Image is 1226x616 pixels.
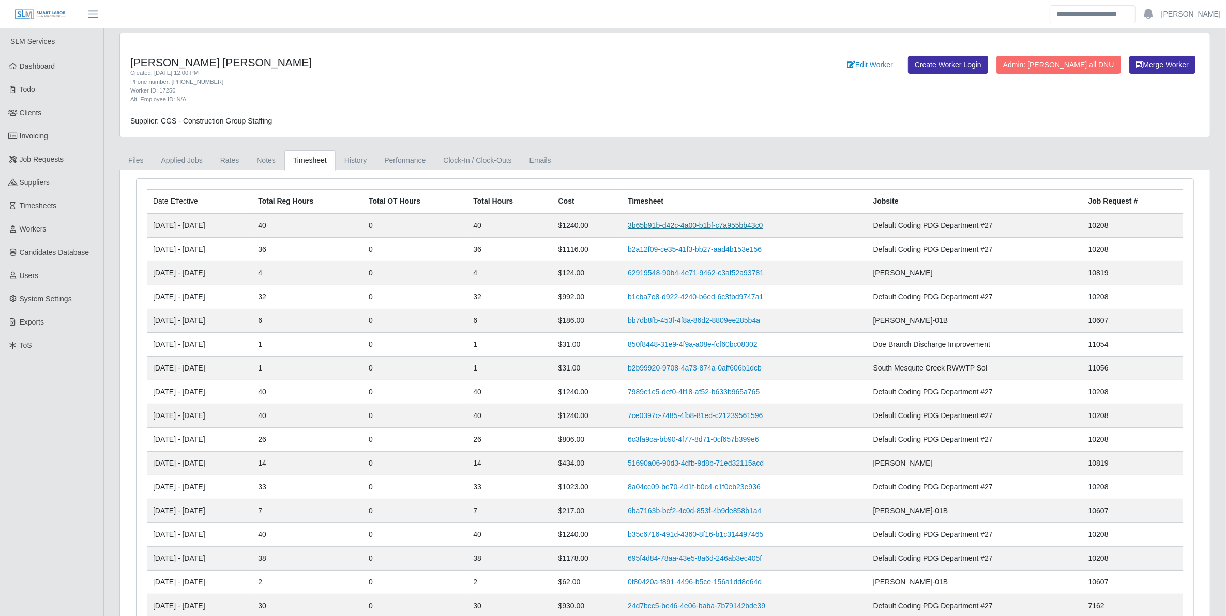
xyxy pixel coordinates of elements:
[873,292,993,301] span: Default Coding PDG Department #27
[20,341,32,349] span: ToS
[628,578,762,586] a: 0f80420a-f891-4496-b5ce-156a1dd8e64d
[552,213,622,238] td: $1240.00
[252,190,362,214] th: Total Reg Hours
[252,428,362,452] td: 26
[362,357,467,380] td: 0
[552,475,622,499] td: $1023.00
[147,238,252,261] td: [DATE] - [DATE]
[147,285,252,309] td: [DATE] - [DATE]
[467,428,552,452] td: 26
[362,333,467,357] td: 0
[252,261,362,285] td: 4
[552,380,622,404] td: $1240.00
[147,428,252,452] td: [DATE] - [DATE]
[467,261,552,285] td: 4
[873,506,948,515] span: [PERSON_NAME]-01B
[130,95,748,104] div: Alt. Employee ID: N/A
[1088,411,1109,420] span: 10208
[211,150,248,171] a: Rates
[252,380,362,404] td: 40
[362,475,467,499] td: 0
[130,86,748,95] div: Worker ID: 17250
[552,309,622,333] td: $186.00
[521,150,560,171] a: Emails
[20,271,39,280] span: Users
[1088,506,1109,515] span: 10607
[336,150,376,171] a: History
[252,309,362,333] td: 6
[20,248,89,256] span: Candidates Database
[147,547,252,571] td: [DATE] - [DATE]
[1050,5,1136,23] input: Search
[873,221,993,229] span: Default Coding PDG Department #27
[628,483,761,491] a: 8a04cc09-be70-4d1f-b0c4-c1f0eb23e936
[628,245,762,253] a: b2a12f09-ce35-41f3-bb27-aad4b153e156
[147,380,252,404] td: [DATE] - [DATE]
[628,221,763,229] a: 3b65b91b-d42c-4a00-b1bf-c7a955bb43c0
[20,85,35,94] span: Todo
[20,155,64,163] span: Job Requests
[147,475,252,499] td: [DATE] - [DATE]
[873,530,993,538] span: Default Coding PDG Department #27
[467,309,552,333] td: 6
[252,285,362,309] td: 32
[628,506,761,515] a: 6ba7163b-bcf2-4c0d-853f-4b9de858b1a4
[552,261,622,285] td: $124.00
[252,499,362,523] td: 7
[252,404,362,428] td: 40
[873,245,993,253] span: Default Coding PDG Department #27
[130,69,748,78] div: Created: [DATE] 12:00 PM
[467,285,552,309] td: 32
[908,56,988,74] a: Create Worker Login
[362,285,467,309] td: 0
[873,435,993,443] span: Default Coding PDG Department #27
[20,295,72,303] span: System Settings
[873,411,993,420] span: Default Coding PDG Department #27
[362,452,467,475] td: 0
[873,316,948,325] span: [PERSON_NAME]-01B
[628,602,765,610] a: 24d7bcc5-be46-4e06-baba-7b79142bde39
[552,499,622,523] td: $217.00
[362,190,467,214] th: Total OT Hours
[467,333,552,357] td: 1
[147,499,252,523] td: [DATE] - [DATE]
[622,190,867,214] th: Timesheet
[628,269,764,277] a: 62919548-90b4-4e71-9462-c3af52a93781
[147,333,252,357] td: [DATE] - [DATE]
[20,202,57,210] span: Timesheets
[873,269,933,277] span: [PERSON_NAME]
[552,571,622,594] td: $62.00
[467,523,552,547] td: 40
[628,435,759,443] a: 6c3fa9ca-bb90-4f77-8d71-0cf657b399e6
[873,459,933,467] span: [PERSON_NAME]
[147,261,252,285] td: [DATE] - [DATE]
[1088,530,1109,538] span: 10208
[1088,245,1109,253] span: 10208
[1088,340,1109,348] span: 11054
[252,475,362,499] td: 33
[467,213,552,238] td: 40
[873,578,948,586] span: [PERSON_NAME]-01B
[552,285,622,309] td: $992.00
[147,404,252,428] td: [DATE] - [DATE]
[467,452,552,475] td: 14
[552,404,622,428] td: $1240.00
[147,571,252,594] td: [DATE] - [DATE]
[628,292,763,301] a: b1cba7e8-d922-4240-b6ed-6c3fbd9747a1
[628,364,762,372] a: b2b99920-9708-4a73-874a-0aff606b1dcb
[252,238,362,261] td: 36
[1088,483,1109,491] span: 10208
[1088,221,1109,229] span: 10208
[628,530,763,538] a: b35c6716-491d-4360-8f16-b1c314497465
[14,9,66,20] img: SLM Logo
[873,554,993,562] span: Default Coding PDG Department #27
[1088,269,1109,277] span: 10819
[362,309,467,333] td: 0
[130,117,272,125] span: Supplier: CGS - Construction Group Staffing
[552,523,622,547] td: $1240.00
[20,109,42,117] span: Clients
[362,238,467,261] td: 0
[130,56,748,69] h4: [PERSON_NAME] [PERSON_NAME]
[252,333,362,357] td: 1
[20,178,50,187] span: Suppliers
